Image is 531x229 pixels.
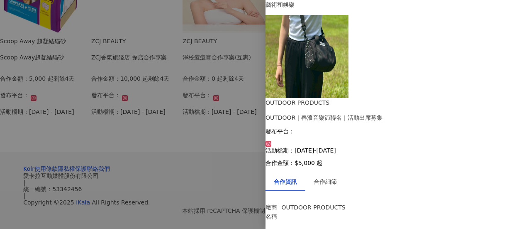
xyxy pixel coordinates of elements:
img: 春浪活動出席與合作貼文需求 [265,15,348,98]
p: OUTDOOR PRODUCTS [281,203,357,212]
p: 活動檔期：[DATE]-[DATE] [265,147,531,154]
p: 廠商名稱 [265,203,277,221]
div: 合作資訊 [274,177,297,186]
div: OUTDOOR｜春浪音樂節聯名｜活動出席募集 [265,113,531,122]
div: OUTDOOR PRODUCTS [265,98,531,107]
div: 合作細節 [314,177,337,186]
p: 合作金額： $5,000 起 [265,160,531,166]
p: 發布平台： [265,128,531,135]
